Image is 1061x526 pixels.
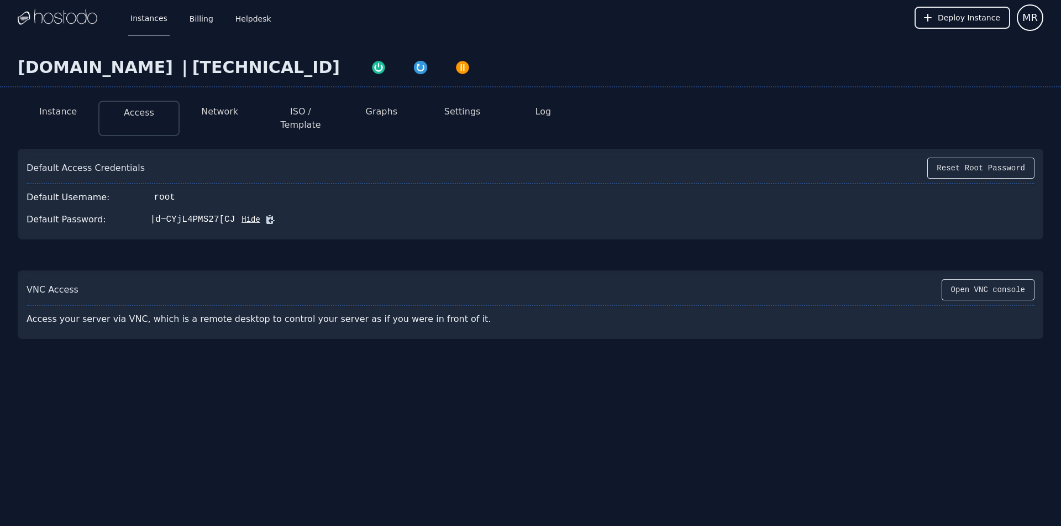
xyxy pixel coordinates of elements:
[39,105,77,118] button: Instance
[938,12,1000,23] span: Deploy Instance
[27,213,106,226] div: Default Password:
[201,105,238,118] button: Network
[27,308,522,330] div: Access your server via VNC, which is a remote desktop to control your server as if you were in fr...
[927,158,1034,179] button: Reset Root Password
[366,105,397,118] button: Graphs
[444,105,481,118] button: Settings
[358,58,400,75] button: Power On
[150,213,235,226] div: |d~CYjL4PMS27[CJ
[915,7,1010,29] button: Deploy Instance
[177,58,192,77] div: |
[27,283,78,296] div: VNC Access
[400,58,442,75] button: Restart
[1017,4,1043,31] button: User menu
[235,214,260,225] button: Hide
[18,9,97,26] img: Logo
[942,279,1034,300] button: Open VNC console
[1022,10,1038,25] span: MR
[413,60,428,75] img: Restart
[192,58,340,77] div: [TECHNICAL_ID]
[269,105,332,132] button: ISO / Template
[442,58,484,75] button: Power Off
[27,162,145,175] div: Default Access Credentials
[371,60,386,75] img: Power On
[535,105,551,118] button: Log
[455,60,470,75] img: Power Off
[27,191,110,204] div: Default Username:
[124,106,154,119] button: Access
[154,191,175,204] div: root
[18,58,177,77] div: [DOMAIN_NAME]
